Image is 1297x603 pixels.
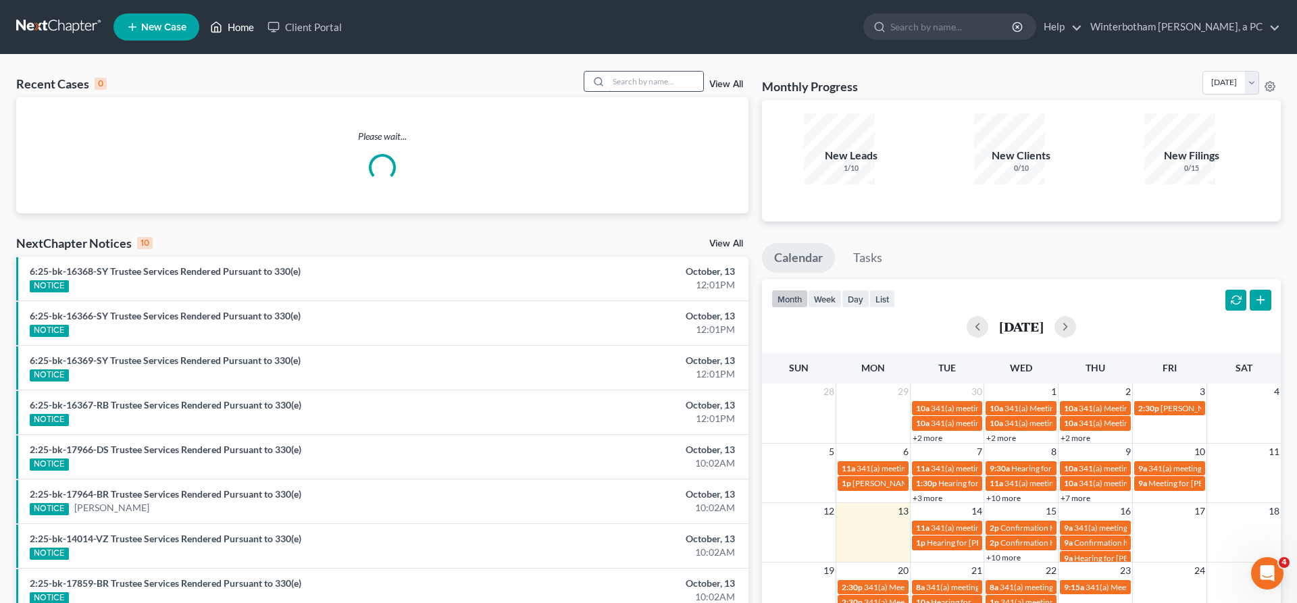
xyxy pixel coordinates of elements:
span: 12 [822,503,836,519]
button: list [869,290,895,308]
span: 341(a) Meeting for [PERSON_NAME] and [PERSON_NAME] [1086,582,1296,592]
span: 3 [1198,384,1206,400]
span: 18 [1267,503,1281,519]
div: 12:01PM [509,278,735,292]
span: 341(a) Meeting for [PERSON_NAME] and [PERSON_NAME] [1079,403,1290,413]
span: 4 [1273,384,1281,400]
h2: [DATE] [999,319,1044,334]
span: 341(a) Meeting for [PERSON_NAME] [864,582,995,592]
span: 5 [828,444,836,460]
a: 6:25-bk-16369-SY Trustee Services Rendered Pursuant to 330(e) [30,355,301,366]
span: Sat [1236,362,1252,373]
div: 12:01PM [509,367,735,381]
a: Client Portal [261,15,349,39]
span: [PERSON_NAME] 341(a) [GEOGRAPHIC_DATA] [853,478,1024,488]
h3: Monthly Progress [762,78,858,95]
div: NOTICE [30,414,69,426]
span: 19 [822,562,836,579]
span: 9a [1064,523,1073,533]
span: 11a [916,523,930,533]
a: +3 more [913,493,942,503]
span: 9a [1064,553,1073,563]
span: 15 [1044,503,1058,519]
div: 0 [95,78,107,90]
span: 2 [1124,384,1132,400]
span: Hearing for [PERSON_NAME] and [PERSON_NAME] [1074,553,1259,563]
span: 2:30p [842,582,863,592]
div: NOTICE [30,503,69,515]
span: 11a [916,463,930,473]
a: +2 more [913,433,942,443]
button: month [771,290,808,308]
span: 13 [896,503,910,519]
div: 0/15 [1144,163,1239,174]
span: Hearing for [PERSON_NAME] and [PERSON_NAME] [1011,463,1196,473]
span: 341(a) Meeting for [PERSON_NAME] and [PERSON_NAME] [1079,418,1290,428]
span: 9a [1064,538,1073,548]
span: 20 [896,562,910,579]
div: October, 13 [509,532,735,546]
div: 10:02AM [509,501,735,515]
a: Winterbotham [PERSON_NAME], a PC [1084,15,1280,39]
div: New Leads [804,148,898,163]
span: 30 [970,384,984,400]
div: New Clients [974,148,1069,163]
span: 8a [916,582,925,592]
span: 21 [970,562,984,579]
input: Search by name... [890,14,1014,39]
span: 341(a) meeting for [PERSON_NAME] [PERSON_NAME] [1079,478,1274,488]
button: week [808,290,842,308]
a: +2 more [1061,433,1090,443]
div: October, 13 [509,443,735,456]
span: 28 [822,384,836,400]
span: 341(a) meeting for [PERSON_NAME] [931,418,1061,428]
a: 6:25-bk-16368-SY Trustee Services Rendered Pursuant to 330(e) [30,265,301,277]
input: Search by name... [609,72,703,91]
div: October, 13 [509,309,735,323]
a: Calendar [762,243,835,273]
span: 23 [1119,562,1132,579]
span: 24 [1193,562,1206,579]
div: Recent Cases [16,76,107,92]
a: [PERSON_NAME] [74,501,149,515]
span: 2:30p [1138,403,1159,413]
a: 2:25-bk-14014-VZ Trustee Services Rendered Pursuant to 330(e) [30,533,301,544]
div: NOTICE [30,369,69,382]
div: October, 13 [509,398,735,412]
div: New Filings [1144,148,1239,163]
div: NOTICE [30,458,69,471]
span: Confirmation Hearing for Avinash [PERSON_NAME] [1000,523,1185,533]
a: View All [709,239,743,248]
div: NOTICE [30,325,69,337]
div: 10 [137,237,153,249]
span: 9a [1138,478,1147,488]
span: 341(a) meeting for [PERSON_NAME] [931,403,1061,413]
div: 10:02AM [509,546,735,559]
a: 2:25-bk-17966-DS Trustee Services Rendered Pursuant to 330(e) [30,444,301,455]
button: day [842,290,869,308]
div: October, 13 [509,488,735,501]
span: 341(a) meeting for [PERSON_NAME] [PERSON_NAME] and [PERSON_NAME] [1000,582,1275,592]
a: 2:25-bk-17964-BR Trustee Services Rendered Pursuant to 330(e) [30,488,301,500]
span: 10a [1064,463,1077,473]
span: 341(a) meeting for [PERSON_NAME] and [PERSON_NAME] [1074,523,1284,533]
span: 341(a) meeting for Bravado Partners LLC [1004,478,1148,488]
span: 16 [1119,503,1132,519]
span: 10a [1064,418,1077,428]
span: 341(a) meeting for [PERSON_NAME] [926,582,1057,592]
a: Home [203,15,261,39]
span: Mon [861,362,885,373]
span: 341(a) meeting for [PERSON_NAME] [857,463,987,473]
span: 341(a) Meeting for [PERSON_NAME] & [PERSON_NAME] [1004,403,1207,413]
span: 9 [1124,444,1132,460]
span: 1p [916,538,925,548]
div: 12:01PM [509,412,735,425]
span: 4 [1279,557,1290,568]
a: 6:25-bk-16366-SY Trustee Services Rendered Pursuant to 330(e) [30,310,301,321]
span: 1p [842,478,851,488]
p: Please wait... [16,130,748,143]
span: 29 [896,384,910,400]
div: October, 13 [509,354,735,367]
span: 10a [990,403,1003,413]
span: New Case [141,22,186,32]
